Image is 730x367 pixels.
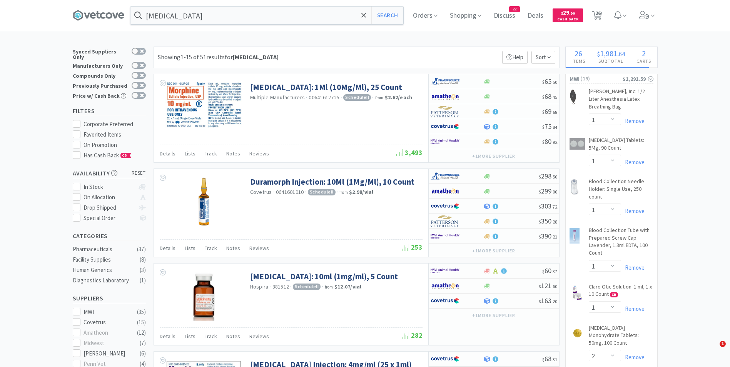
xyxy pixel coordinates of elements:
[73,169,146,178] h5: Availability
[570,75,580,83] span: MWI
[551,124,557,130] span: . 84
[491,12,518,19] a: Discuss22
[431,136,459,147] img: f6b2451649754179b5b4e0c70c3f7cb0_2.png
[542,109,545,115] span: $
[509,7,520,12] span: 22
[372,94,374,101] span: ·
[349,189,374,195] strong: $2.98 / vial
[551,174,557,180] span: . 50
[189,271,218,321] img: 0d20455b93e243cb93c0553fc4d26dfc_143273.png
[704,341,722,359] iframe: Intercom live chat
[551,299,557,304] span: . 20
[185,333,195,340] span: Lists
[542,79,545,85] span: $
[551,204,557,210] span: . 72
[205,150,217,157] span: Track
[570,285,585,300] img: ff81d25e207e40729a888b57b076f937_634711.png
[225,53,279,61] span: for
[73,276,135,285] div: Diagnostics Laboratory
[84,193,135,202] div: On Allocation
[539,284,541,289] span: $
[226,245,240,252] span: Notes
[371,7,403,24] button: Search
[343,94,371,100] span: Schedule II
[542,107,557,116] span: 69
[73,72,128,78] div: Compounds Only
[322,283,323,290] span: ·
[623,75,653,83] div: $1,291.59
[431,280,459,292] img: 3331a67d23dc422aa21b1ec98afbf632_11.png
[551,284,557,289] span: . 60
[589,227,653,260] a: Blood Collection Tube with Prepared Screw Cap: Lavender, 1.3ml EDTA, 100 Count
[589,13,605,20] a: 26
[431,353,459,365] img: 77fca1acd8b6420a9015268ca798ef17_1.png
[84,130,146,139] div: Favorited Items
[431,170,459,182] img: 7915dbd3f8974342a4dc3feb8efc1740_58.png
[551,357,557,362] span: . 31
[566,57,591,65] h4: Items
[130,7,403,24] input: Search by item, sku, manufacturer, ingredient, size...
[293,284,321,290] span: Schedule II
[305,189,306,195] span: ·
[551,269,557,274] span: . 37
[631,57,657,65] h4: Carts
[589,88,653,113] a: [PERSON_NAME], Inc: 1/2 Liter Anesthesia Latex Breathing Bag
[73,92,128,98] div: Price w/ Cash Back
[249,333,269,340] span: Reviews
[140,255,146,264] div: ( 8 )
[542,269,545,274] span: $
[73,245,135,254] div: Pharmaceuticals
[158,52,279,62] div: Showing 1-15 of 51 results
[73,82,128,88] div: Previously Purchased
[621,158,645,166] a: Remove
[73,48,128,60] div: Synced Suppliers Only
[431,200,459,212] img: 77fca1acd8b6420a9015268ca798ef17_1.png
[539,219,541,225] span: $
[610,292,618,297] span: CB
[539,202,557,210] span: 303
[597,50,600,58] span: $
[570,179,580,195] img: a1df6dcb4de0438a991b4c20ac51e16d_10276.png
[542,266,557,275] span: 60
[250,271,398,282] a: [MEDICAL_DATA]: 10ml (1mg/ml), 5 Count
[337,189,338,195] span: ·
[542,122,557,131] span: 75
[272,283,289,290] span: 381512
[250,94,305,101] a: Multiple Manufacturers
[569,11,575,16] span: . 90
[431,185,459,197] img: 3331a67d23dc422aa21b1ec98afbf632_11.png
[306,94,307,101] span: ·
[205,245,217,252] span: Track
[539,281,557,290] span: 121
[205,333,217,340] span: Track
[73,107,146,115] h5: Filters
[539,296,557,305] span: 163
[84,120,146,129] div: Corporate Preferred
[431,76,459,87] img: 7915dbd3f8974342a4dc3feb8efc1740_58.png
[403,331,423,340] span: 282
[249,150,269,157] span: Reviews
[73,294,146,303] h5: Suppliers
[557,17,578,22] span: Cash Back
[250,283,269,290] a: Hospira
[468,310,519,321] button: +1more supplier
[269,283,271,290] span: ·
[73,265,135,275] div: Human Generics
[84,339,131,348] div: Midwest
[619,50,625,58] span: 64
[551,234,557,240] span: . 21
[591,50,631,57] div: .
[84,318,131,327] div: Covetrus
[551,79,557,85] span: . 50
[570,89,577,105] img: 384800986a76457e901129fb6d5e8b01_10054.png
[539,172,557,180] span: 298
[73,62,128,68] div: Manufacturers Only
[570,138,585,150] img: 1e6b8ef0be1548f6b7e8f879ec067799_269138.png
[468,245,519,256] button: +1more supplier
[591,57,631,65] h4: Subtotal
[621,207,645,215] a: Remove
[542,357,545,362] span: $
[575,48,582,58] span: 26
[396,148,423,157] span: 3,493
[84,328,131,337] div: Amatheon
